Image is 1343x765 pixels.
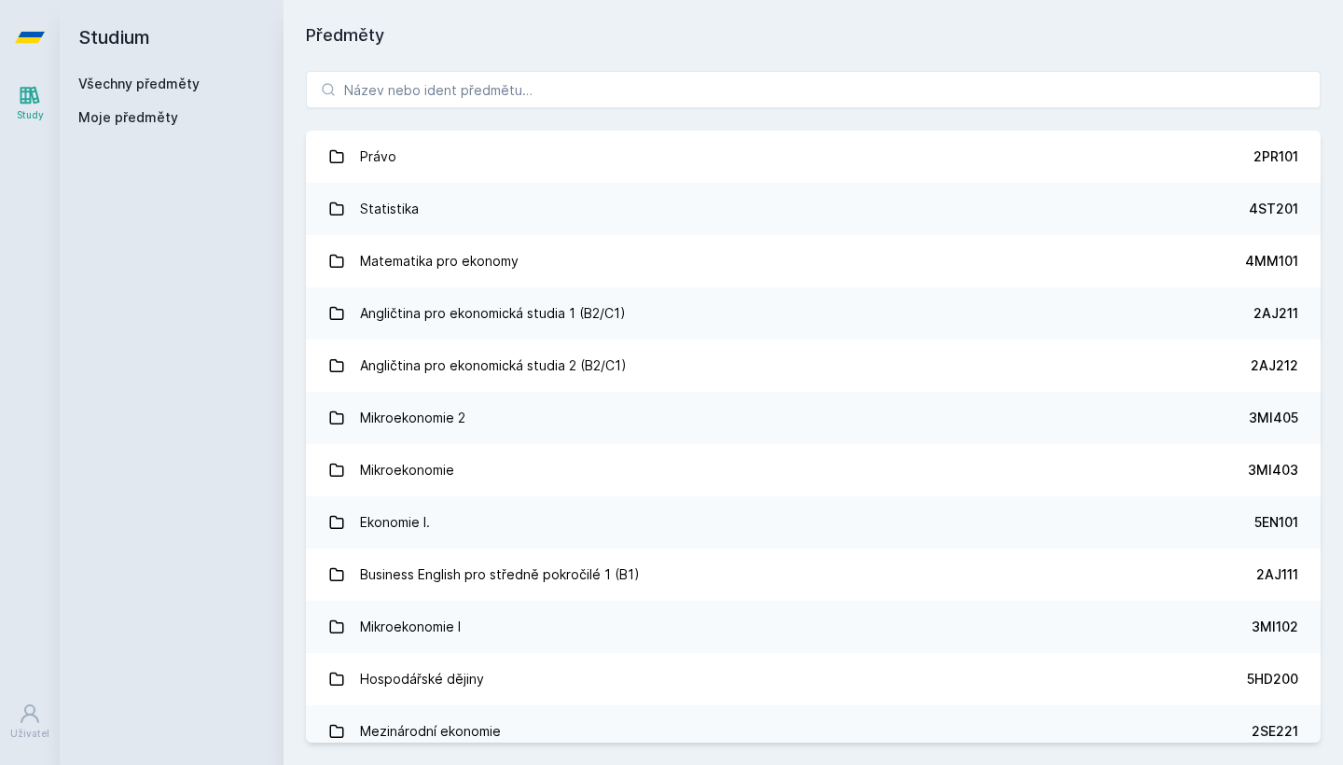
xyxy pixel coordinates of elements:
span: Moje předměty [78,108,178,127]
a: Mikroekonomie I 3MI102 [306,601,1321,653]
a: Angličtina pro ekonomická studia 2 (B2/C1) 2AJ212 [306,340,1321,392]
h1: Předměty [306,22,1321,49]
div: 2AJ111 [1256,565,1298,584]
div: Mikroekonomie 2 [360,399,465,437]
a: Právo 2PR101 [306,131,1321,183]
div: Statistika [360,190,419,228]
a: Mikroekonomie 3MI403 [306,444,1321,496]
div: 3MI102 [1252,618,1298,636]
div: 4MM101 [1245,252,1298,271]
div: Matematika pro ekonomy [360,243,519,280]
div: Právo [360,138,396,175]
div: 3MI403 [1248,461,1298,480]
div: Mikroekonomie I [360,608,461,646]
a: Všechny předměty [78,76,200,91]
a: Business English pro středně pokročilé 1 (B1) 2AJ111 [306,549,1321,601]
div: 2AJ212 [1251,356,1298,375]
a: Matematika pro ekonomy 4MM101 [306,235,1321,287]
div: 2PR101 [1253,147,1298,166]
div: Hospodářské dějiny [360,661,484,698]
input: Název nebo ident předmětu… [306,71,1321,108]
div: 2SE221 [1252,722,1298,741]
a: Statistika 4ST201 [306,183,1321,235]
div: Mikroekonomie [360,452,454,489]
div: 3MI405 [1249,409,1298,427]
a: Uživatel [4,693,56,750]
a: Angličtina pro ekonomická studia 1 (B2/C1) 2AJ211 [306,287,1321,340]
a: Study [4,75,56,132]
div: Mezinárodní ekonomie [360,713,501,750]
div: Angličtina pro ekonomická studia 1 (B2/C1) [360,295,626,332]
a: Ekonomie I. 5EN101 [306,496,1321,549]
div: 4ST201 [1249,200,1298,218]
div: Business English pro středně pokročilé 1 (B1) [360,556,640,593]
a: Mezinárodní ekonomie 2SE221 [306,705,1321,758]
a: Mikroekonomie 2 3MI405 [306,392,1321,444]
div: Uživatel [10,727,49,741]
div: 5HD200 [1247,670,1298,688]
div: Ekonomie I. [360,504,430,541]
a: Hospodářské dějiny 5HD200 [306,653,1321,705]
div: 5EN101 [1254,513,1298,532]
div: Angličtina pro ekonomická studia 2 (B2/C1) [360,347,627,384]
div: Study [17,108,44,122]
div: 2AJ211 [1253,304,1298,323]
